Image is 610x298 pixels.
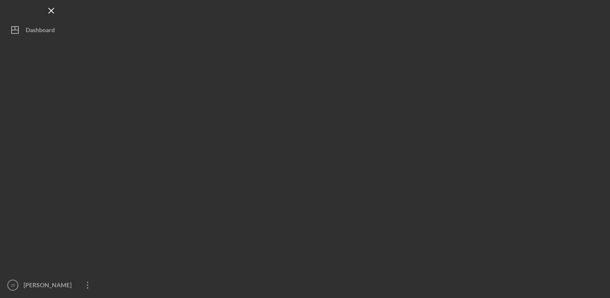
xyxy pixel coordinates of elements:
text: JT [11,283,15,288]
button: Dashboard [4,21,99,39]
div: Dashboard [26,21,55,41]
div: [PERSON_NAME] [21,277,77,296]
button: JT[PERSON_NAME] [4,277,99,294]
